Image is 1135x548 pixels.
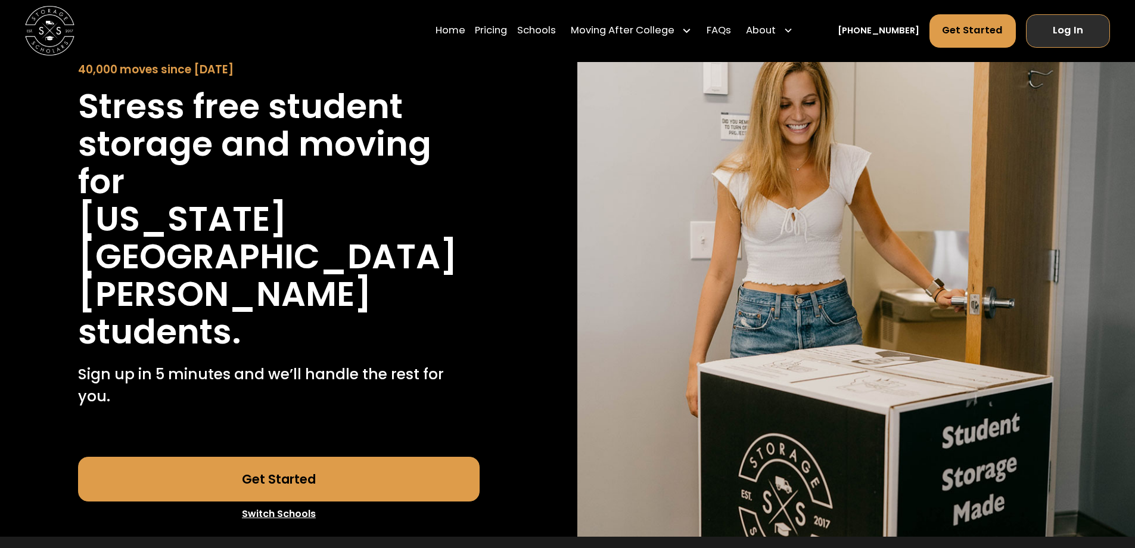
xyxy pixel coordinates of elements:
h1: [US_STATE][GEOGRAPHIC_DATA][PERSON_NAME] [78,200,480,313]
a: Log In [1026,14,1110,48]
div: Moving After College [571,24,674,39]
a: home [25,6,74,55]
div: Moving After College [566,14,697,48]
div: About [746,24,776,39]
a: Pricing [475,14,507,48]
a: Home [436,14,465,48]
h1: students. [78,313,241,351]
a: Switch Schools [78,501,480,527]
div: 40,000 moves since [DATE] [78,61,480,78]
div: About [741,14,798,48]
a: Get Started [78,457,480,501]
a: Schools [517,14,556,48]
a: Get Started [929,14,1016,48]
a: [PHONE_NUMBER] [838,24,919,38]
img: Storage Scholars main logo [25,6,74,55]
a: FAQs [707,14,731,48]
p: Sign up in 5 minutes and we’ll handle the rest for you. [78,363,480,408]
h1: Stress free student storage and moving for [78,88,480,200]
img: Storage Scholars will have everything waiting for you in your room when you arrive to campus. [577,2,1135,537]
